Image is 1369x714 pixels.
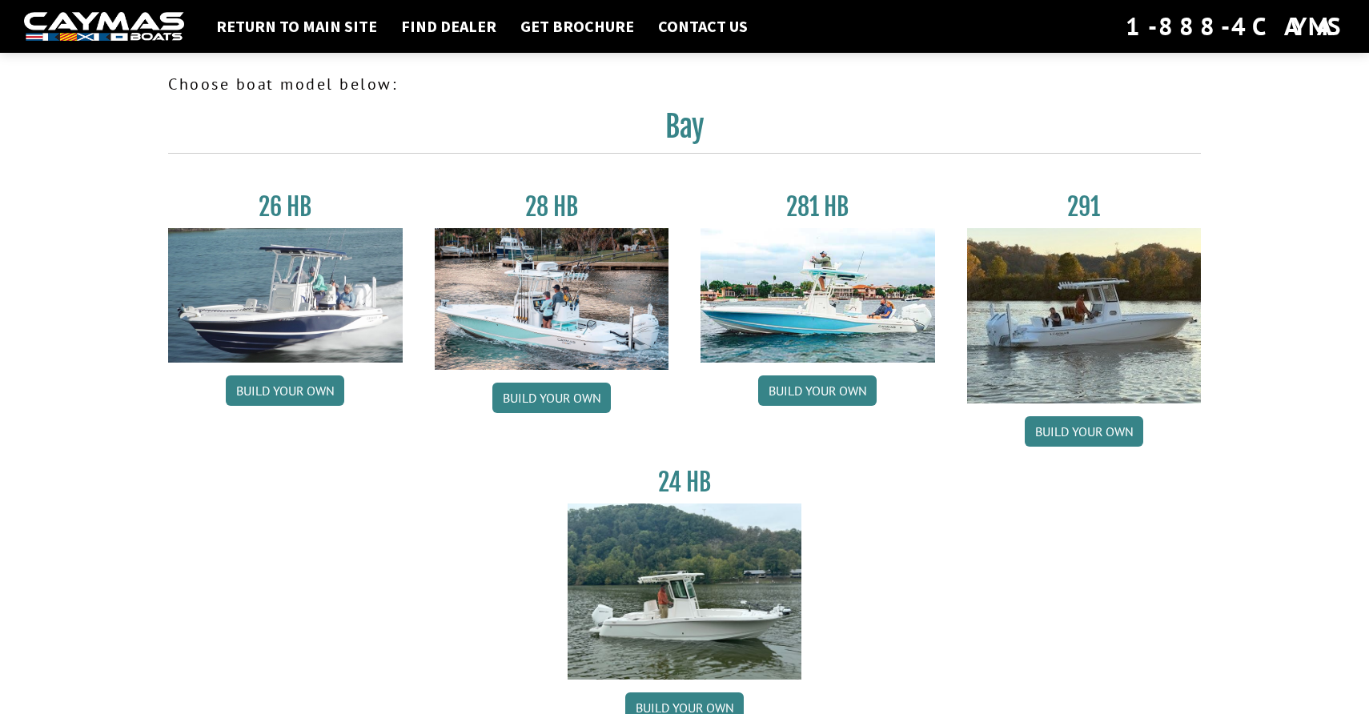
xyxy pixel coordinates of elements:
a: Get Brochure [512,16,642,37]
img: 28_hb_thumbnail_for_caymas_connect.jpg [435,228,669,370]
h3: 28 HB [435,192,669,222]
a: Build your own [226,375,344,406]
img: white-logo-c9c8dbefe5ff5ceceb0f0178aa75bf4bb51f6bca0971e226c86eb53dfe498488.png [24,12,184,42]
a: Contact Us [650,16,756,37]
a: Return to main site [208,16,385,37]
img: 28-hb-twin.jpg [701,228,935,363]
h2: Bay [168,109,1201,154]
a: Build your own [492,383,611,413]
h3: 26 HB [168,192,403,222]
h3: 291 [967,192,1202,222]
a: Build your own [1025,416,1143,447]
img: 24_HB_thumbnail.jpg [568,503,802,679]
div: 1-888-4CAYMAS [1126,9,1345,44]
img: 291_Thumbnail.jpg [967,228,1202,403]
p: Choose boat model below: [168,72,1201,96]
h3: 24 HB [568,467,802,497]
a: Build your own [758,375,877,406]
a: Find Dealer [393,16,504,37]
img: 26_new_photo_resized.jpg [168,228,403,363]
h3: 281 HB [701,192,935,222]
